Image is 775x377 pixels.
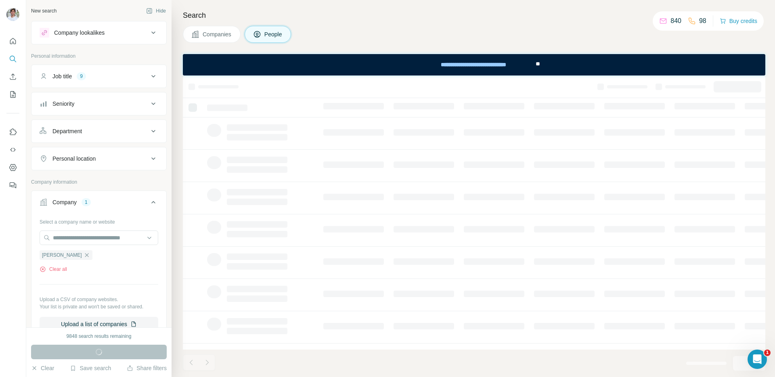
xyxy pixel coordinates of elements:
button: Share filters [127,364,167,372]
p: Personal information [31,52,167,60]
div: Company [52,198,77,206]
p: 840 [670,16,681,26]
p: Upload a CSV of company websites. [40,296,158,303]
p: 98 [699,16,706,26]
button: Clear all [40,266,67,273]
button: Upload a list of companies [40,317,158,331]
div: 9 [77,73,86,80]
button: Personal location [31,149,166,168]
span: 1 [764,350,771,356]
button: Job title9 [31,67,166,86]
div: Select a company name or website [40,215,158,226]
div: New search [31,7,57,15]
div: Seniority [52,100,74,108]
button: Dashboard [6,160,19,175]
div: Personal location [52,155,96,163]
button: Use Surfe API [6,142,19,157]
img: Avatar [6,8,19,21]
button: Quick start [6,34,19,48]
iframe: Intercom live chat [748,350,767,369]
button: Feedback [6,178,19,193]
div: 9848 search results remaining [67,333,132,340]
p: Your list is private and won't be saved or shared. [40,303,158,310]
div: 1 [82,199,91,206]
span: Companies [203,30,232,38]
button: Buy credits [720,15,757,27]
button: Company lookalikes [31,23,166,42]
button: Hide [140,5,172,17]
button: Clear [31,364,54,372]
button: Company1 [31,193,166,215]
div: Job title [52,72,72,80]
button: Save search [70,364,111,372]
button: Search [6,52,19,66]
div: Company lookalikes [54,29,105,37]
h4: Search [183,10,765,21]
span: [PERSON_NAME] [42,251,82,259]
button: Enrich CSV [6,69,19,84]
button: My lists [6,87,19,102]
button: Department [31,121,166,141]
iframe: Banner [183,54,765,75]
button: Seniority [31,94,166,113]
div: Department [52,127,82,135]
span: People [264,30,283,38]
p: Company information [31,178,167,186]
button: Use Surfe on LinkedIn [6,125,19,139]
